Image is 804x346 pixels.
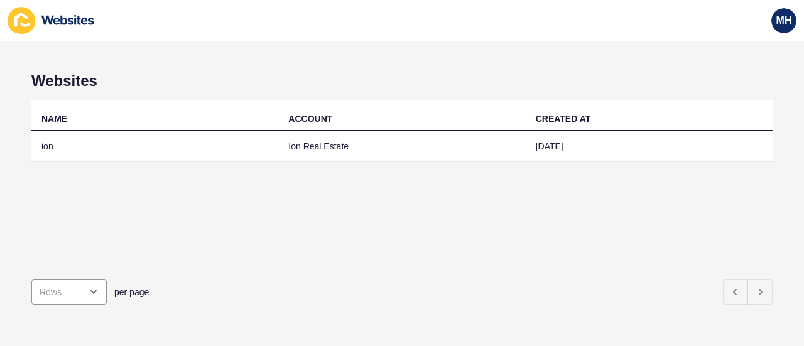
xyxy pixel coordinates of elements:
span: MH [776,14,792,27]
td: ion [31,131,278,162]
h1: Websites [31,72,773,90]
span: per page [114,286,149,298]
div: NAME [41,112,67,125]
td: Ion Real Estate [278,131,525,162]
div: CREATED AT [536,112,591,125]
td: [DATE] [526,131,773,162]
div: ACCOUNT [288,112,332,125]
div: open menu [31,279,107,305]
